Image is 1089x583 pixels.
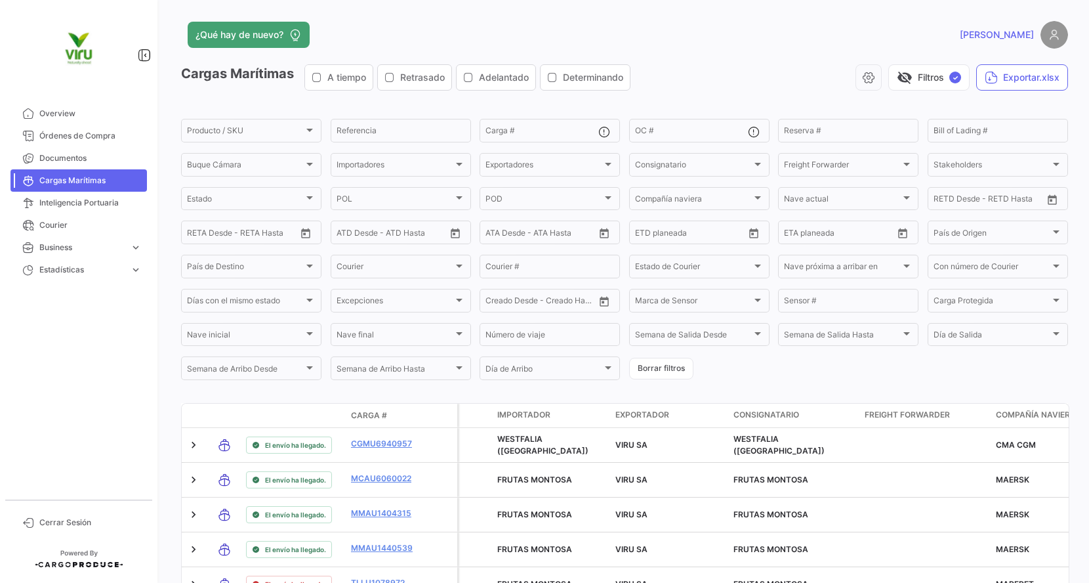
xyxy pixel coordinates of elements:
[784,196,901,205] span: Nave actual
[10,147,147,169] a: Documentos
[387,230,439,239] input: ATD Hasta
[39,517,142,529] span: Cerrar Sesión
[535,230,586,239] input: ATA Hasta
[865,409,950,421] span: Freight Forwarder
[351,542,419,554] a: MMAU1440539
[784,264,901,273] span: Nave próxima a arribar en
[39,130,142,142] span: Órdenes de Compra
[10,125,147,147] a: Órdenes de Compra
[615,544,647,554] span: VIRU SA
[130,264,142,276] span: expand_more
[187,264,304,273] span: País de Destino
[615,409,669,421] span: Exportador
[949,72,961,83] span: ✓
[378,65,451,90] button: Retrasado
[351,438,419,450] a: CGMU6940957
[996,475,1029,485] span: MAERSK
[541,65,630,90] button: Determinando
[208,410,241,421] datatable-header-cell: Modo de Transporte
[960,28,1034,41] span: [PERSON_NAME]
[733,544,808,554] span: FRUTAS MONTOSA
[220,230,272,239] input: Hasta
[187,230,211,239] input: Desde
[187,473,200,486] a: Expand/Collapse Row
[966,196,1018,205] input: Hasta
[479,71,529,84] span: Adelantado
[996,440,1036,450] span: CMA CGM
[728,404,859,427] datatable-header-cell: Consignatario
[39,264,125,276] span: Estadísticas
[996,544,1029,554] span: MAERSK
[130,242,142,253] span: expand_more
[187,332,304,341] span: Nave inicial
[351,473,419,485] a: MCAU6060022
[187,543,200,556] a: Expand/Collapse Row
[897,70,913,85] span: visibility_off
[784,162,901,171] span: Freight Forwarder
[457,65,535,90] button: Adelantado
[10,169,147,192] a: Cargas Marítimas
[351,410,387,421] span: Carga #
[296,223,316,243] button: Open calendar
[934,264,1050,273] span: Con número de Courier
[934,196,957,205] input: Desde
[635,332,752,341] span: Semana de Salida Desde
[859,404,991,427] datatable-header-cell: Freight Forwarder
[485,298,533,307] input: Creado Desde
[39,242,125,253] span: Business
[635,230,659,239] input: Desde
[934,298,1050,307] span: Carga Protegida
[337,332,453,341] span: Nave final
[187,439,200,452] a: Expand/Collapse Row
[337,298,453,307] span: Excepciones
[424,410,457,421] datatable-header-cell: Póliza
[265,475,326,485] span: El envío ha llegado.
[195,28,283,41] span: ¿Qué hay de nuevo?
[39,108,142,119] span: Overview
[733,409,799,421] span: Consignatario
[485,162,602,171] span: Exportadores
[497,509,572,519] span: FRUTAS MONTOSA
[733,475,808,485] span: FRUTAS MONTOSA
[187,196,304,205] span: Estado
[594,223,614,243] button: Open calendar
[485,196,602,205] span: POD
[497,544,572,554] span: FRUTAS MONTOSA
[733,509,808,519] span: FRUTAS MONTOSA
[934,332,1050,341] span: Día de Salida
[784,332,901,341] span: Semana de Salida Hasta
[265,440,326,450] span: El envío ha llegado.
[39,197,142,209] span: Inteligencia Portuaria
[39,175,142,186] span: Cargas Marítimas
[337,162,453,171] span: Importadores
[635,162,752,171] span: Consignatario
[39,219,142,231] span: Courier
[241,410,346,421] datatable-header-cell: Estado de Envio
[46,16,112,81] img: viru.png
[615,440,647,450] span: VIRU SA
[784,230,808,239] input: Desde
[187,128,304,137] span: Producto / SKU
[497,475,572,485] span: FRUTAS MONTOSA
[327,71,366,84] span: A tiempo
[610,404,728,427] datatable-header-cell: Exportador
[305,65,373,90] button: A tiempo
[934,162,1050,171] span: Stakeholders
[337,196,453,205] span: POL
[337,230,378,239] input: ATD Desde
[187,162,304,171] span: Buque Cámara
[635,264,752,273] span: Estado de Courier
[668,230,720,239] input: Hasta
[733,434,825,456] span: WESTFALIA (GREENCELL)
[497,434,588,456] span: WESTFALIA (GREENCELL)
[337,264,453,273] span: Courier
[976,64,1068,91] button: Exportar.xlsx
[817,230,869,239] input: Hasta
[188,22,310,48] button: ¿Qué hay de nuevo?
[337,366,453,376] span: Semana de Arribo Hasta
[934,230,1050,239] span: País de Origen
[265,544,326,555] span: El envío ha llegado.
[893,223,913,243] button: Open calendar
[400,71,445,84] span: Retrasado
[10,214,147,236] a: Courier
